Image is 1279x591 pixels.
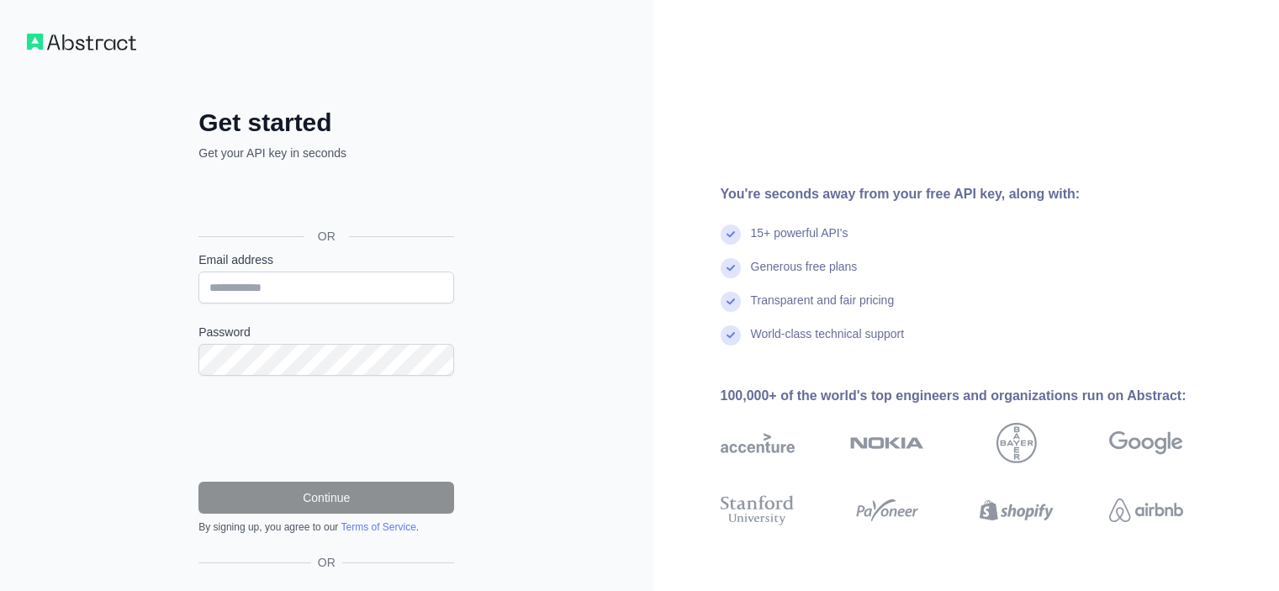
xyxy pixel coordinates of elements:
span: OR [311,554,342,571]
button: Continue [198,482,454,514]
div: By signing up, you agree to our . [198,520,454,534]
img: check mark [721,292,741,312]
p: Get your API key in seconds [198,145,454,161]
img: bayer [996,423,1037,463]
div: World-class technical support [751,325,905,359]
img: check mark [721,224,741,245]
img: accenture [721,423,795,463]
h2: Get started [198,108,454,138]
img: shopify [980,492,1054,529]
div: You're seconds away from your free API key, along with: [721,184,1237,204]
div: 100,000+ of the world's top engineers and organizations run on Abstract: [721,386,1237,406]
div: Generous free plans [751,258,858,292]
img: nokia [850,423,924,463]
div: Transparent and fair pricing [751,292,895,325]
img: check mark [721,325,741,346]
label: Email address [198,251,454,268]
iframe: Botón Iniciar sesión con Google [190,180,459,217]
img: check mark [721,258,741,278]
img: payoneer [850,492,924,529]
img: airbnb [1109,492,1183,529]
img: google [1109,423,1183,463]
img: Workflow [27,34,136,50]
iframe: reCAPTCHA [198,396,454,462]
a: Terms of Service [341,521,415,533]
div: 15+ powerful API's [751,224,848,258]
span: OR [304,228,349,245]
label: Password [198,324,454,340]
img: stanford university [721,492,795,529]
